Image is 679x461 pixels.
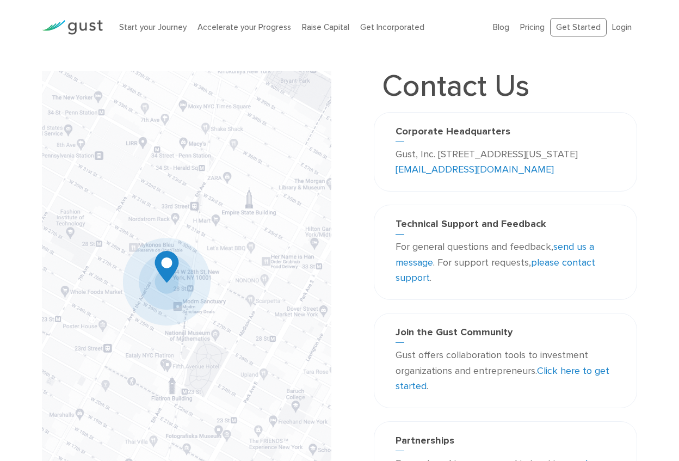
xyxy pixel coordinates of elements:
[396,126,615,142] h3: Corporate Headquarters
[396,241,594,268] a: send us a message
[396,218,615,235] h3: Technical Support and Feedback
[550,18,607,37] a: Get Started
[197,22,291,32] a: Accelerate your Progress
[396,164,554,175] a: [EMAIL_ADDRESS][DOMAIN_NAME]
[396,239,615,286] p: For general questions and feedback, . For support requests, .
[396,327,615,343] h3: Join the Gust Community
[396,435,615,451] h3: Partnerships
[302,22,349,32] a: Raise Capital
[42,20,103,35] img: Gust Logo
[360,22,424,32] a: Get Incorporated
[396,348,615,395] p: Gust offers collaboration tools to investment organizations and entrepreneurs. .
[396,147,615,179] p: Gust, Inc. [STREET_ADDRESS][US_STATE]
[119,22,187,32] a: Start your Journey
[520,22,545,32] a: Pricing
[493,22,509,32] a: Blog
[374,71,538,101] h1: Contact Us
[612,22,632,32] a: Login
